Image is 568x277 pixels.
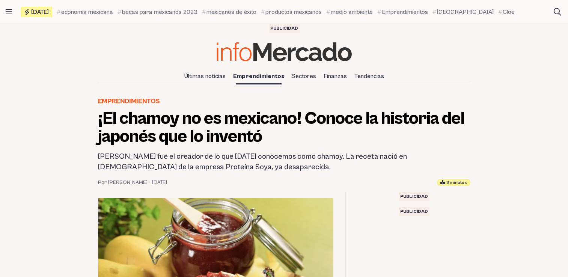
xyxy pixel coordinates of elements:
[399,207,429,216] div: Publicidad
[432,8,494,17] a: [GEOGRAPHIC_DATA]
[321,70,350,83] a: Finanzas
[98,152,470,173] h2: [PERSON_NAME] fue el creador de lo que [DATE] conocemos como chamoy. La receta nació en [DEMOGRAP...
[122,8,197,17] span: becas para mexicanos 2023
[382,8,428,17] span: Emprendimientos
[152,179,167,186] time: 18 febrero, 2023 20:25
[351,70,387,83] a: Tendencias
[261,8,322,17] a: productos mexicanos
[503,8,515,17] span: Cloe
[437,8,494,17] span: [GEOGRAPHIC_DATA]
[289,70,319,83] a: Sectores
[437,179,470,186] div: Tiempo estimado de lectura: 3 minutos
[118,8,197,17] a: becas para mexicanos 2023
[217,42,352,61] img: Infomercado México logo
[98,110,470,146] h1: ¡El chamoy no es mexicano! Conoce la historia del japonés que lo inventó
[498,8,515,17] a: Cloe
[206,8,256,17] span: mexicanos de éxito
[57,8,113,17] a: economía mexicana
[61,8,113,17] span: economía mexicana
[149,179,151,186] span: •
[269,24,300,33] div: Publicidad
[181,70,229,83] a: Últimas noticias
[98,179,148,186] a: Por [PERSON_NAME]
[31,9,49,15] span: [DATE]
[230,70,288,83] a: Emprendimientos
[98,96,160,107] a: Emprendimientos
[326,8,373,17] a: medio ambiente
[265,8,322,17] span: productos mexicanos
[202,8,256,17] a: mexicanos de éxito
[377,8,428,17] a: Emprendimientos
[399,192,429,201] div: Publicidad
[331,8,373,17] span: medio ambiente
